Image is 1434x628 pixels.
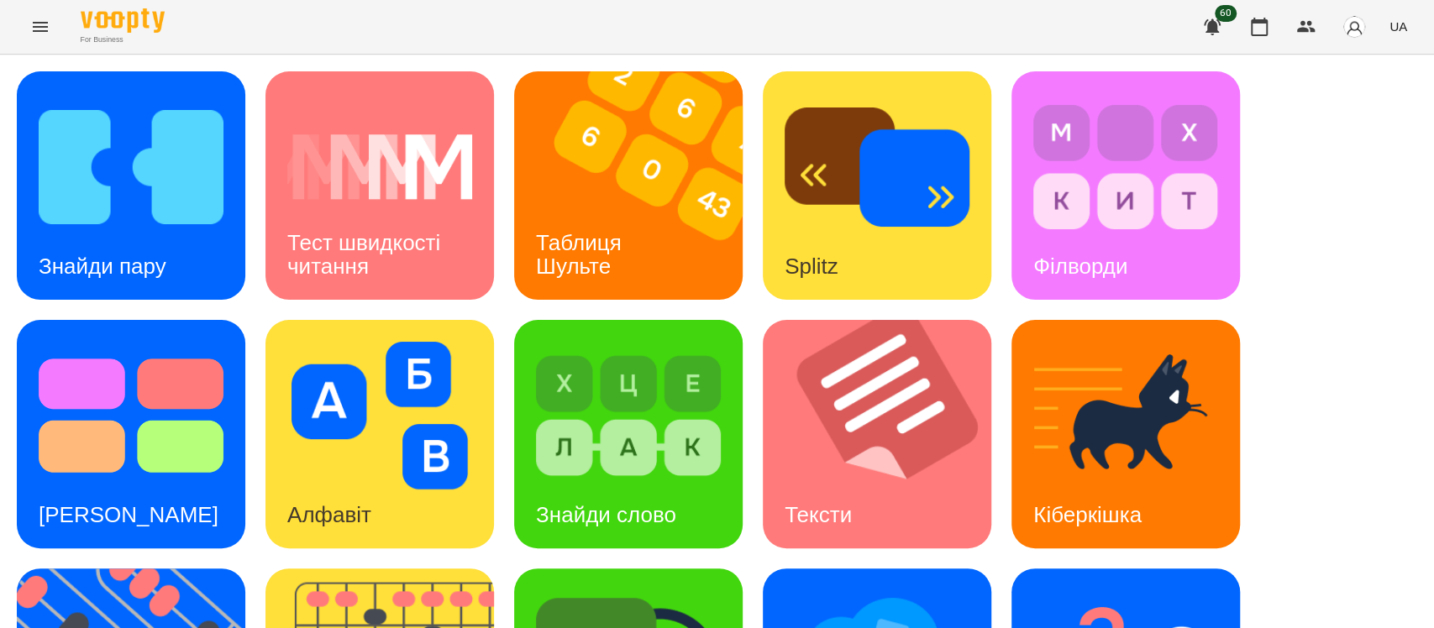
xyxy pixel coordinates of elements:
[39,502,218,527] h3: [PERSON_NAME]
[785,93,969,241] img: Splitz
[763,71,991,300] a: SplitzSplitz
[265,320,494,548] a: АлфавітАлфавіт
[17,320,245,548] a: Тест Струпа[PERSON_NAME]
[265,71,494,300] a: Тест швидкості читанняТест швидкості читання
[785,254,838,279] h3: Splitz
[1033,342,1218,489] img: Кіберкішка
[514,71,743,300] a: Таблиця ШультеТаблиця Шульте
[39,93,223,241] img: Знайди пару
[514,320,743,548] a: Знайди словоЗнайди слово
[1383,11,1414,42] button: UA
[1215,5,1237,22] span: 60
[785,502,852,527] h3: Тексти
[1033,93,1218,241] img: Філворди
[287,342,472,489] img: Алфавіт
[287,230,446,278] h3: Тест швидкості читання
[1011,71,1240,300] a: ФілвордиФілворди
[763,320,1012,548] img: Тексти
[536,502,676,527] h3: Знайди слово
[1033,502,1142,527] h3: Кіберкішка
[1011,320,1240,548] a: КіберкішкаКіберкішка
[20,7,60,47] button: Menu
[17,71,245,300] a: Знайди паруЗнайди пару
[1342,15,1366,39] img: avatar_s.png
[287,93,472,241] img: Тест швидкості читання
[287,502,371,527] h3: Алфавіт
[39,342,223,489] img: Тест Струпа
[514,71,764,300] img: Таблиця Шульте
[1033,254,1127,279] h3: Філворди
[39,254,166,279] h3: Знайди пару
[536,342,721,489] img: Знайди слово
[763,320,991,548] a: ТекстиТексти
[536,230,628,278] h3: Таблиця Шульте
[1389,18,1407,35] span: UA
[81,34,165,45] span: For Business
[81,8,165,33] img: Voopty Logo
